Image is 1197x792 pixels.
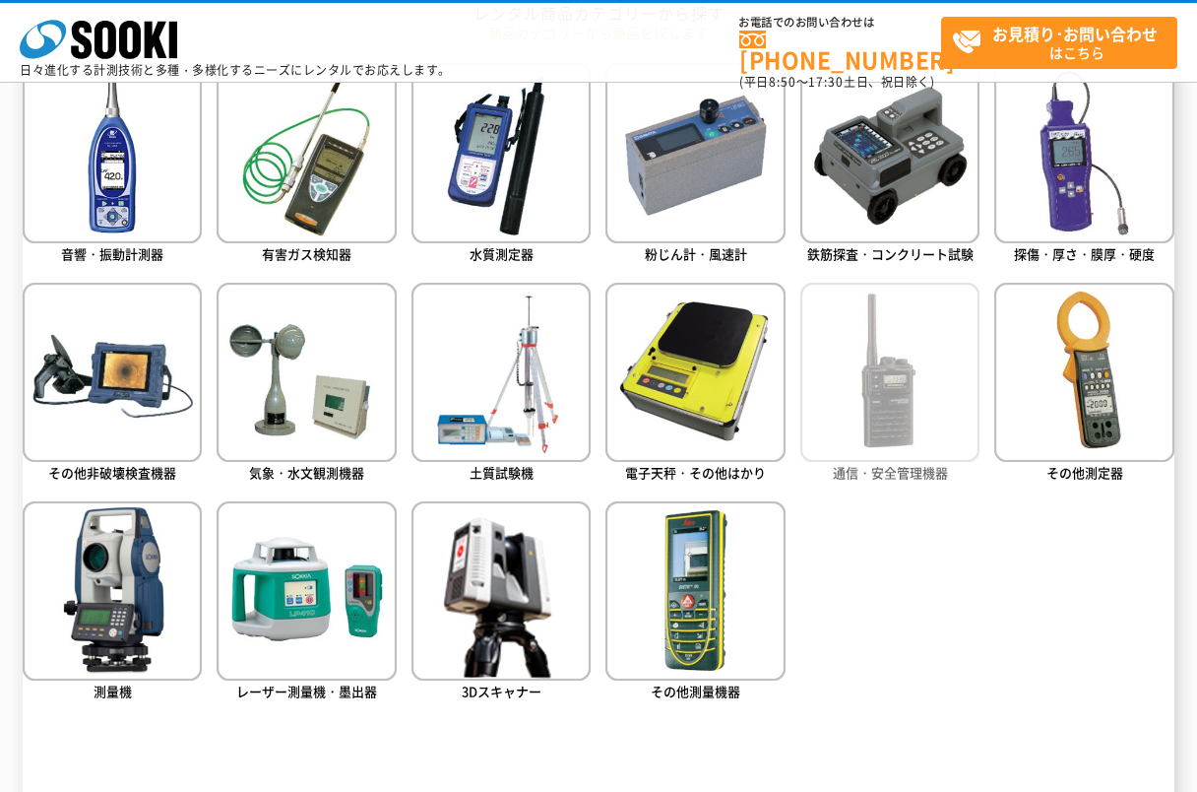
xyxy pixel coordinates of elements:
[605,63,785,267] a: 粉じん計・風速計
[470,244,534,263] span: 水質測定器
[605,283,785,487] a: 電子天秤・その他はかり
[605,501,785,705] a: その他測量機器
[20,64,451,76] p: 日々進化する計測技術と多種・多様化するニーズにレンタルでお応えします。
[61,244,163,263] span: 音響・振動計測器
[800,63,979,242] img: 鉄筋探査・コンクリート試験
[605,283,785,462] img: 電子天秤・その他はかり
[1046,463,1123,482] span: その他測定器
[994,283,1173,487] a: その他測定器
[800,283,979,462] img: 通信・安全管理機器
[48,463,176,482] span: その他非破壊検査機器
[249,463,364,482] span: 気象・水文観測機器
[462,682,541,700] span: 3Dスキャナー
[651,682,740,700] span: その他測量機器
[769,73,796,91] span: 8:50
[23,283,202,487] a: その他非破壊検査機器
[94,682,132,700] span: 測量機
[807,244,974,263] span: 鉄筋探査・コンクリート試験
[1014,244,1155,263] span: 探傷・厚さ・膜厚・硬度
[739,31,941,71] a: [PHONE_NUMBER]
[217,283,396,487] a: 気象・水文観測機器
[952,18,1176,67] span: はこちら
[800,283,979,487] a: 通信・安全管理機器
[23,501,202,681] img: 測量機
[262,244,351,263] span: 有害ガス検知器
[994,283,1173,462] img: その他測定器
[217,283,396,462] img: 気象・水文観測機器
[941,17,1177,69] a: お見積り･お問い合わせはこちら
[217,501,396,681] img: レーザー測量機・墨出器
[411,63,591,242] img: 水質測定器
[739,17,941,29] span: お電話でのお問い合わせは
[23,63,202,267] a: 音響・振動計測器
[236,682,377,700] span: レーザー測量機・墨出器
[800,63,979,267] a: 鉄筋探査・コンクリート試験
[411,501,591,705] a: 3Dスキャナー
[411,283,591,462] img: 土質試験機
[994,63,1173,242] img: 探傷・厚さ・膜厚・硬度
[470,463,534,482] span: 土質試験機
[411,501,591,681] img: 3Dスキャナー
[992,22,1158,45] strong: お見積り･お問い合わせ
[217,501,396,705] a: レーザー測量機・墨出器
[994,63,1173,267] a: 探傷・厚さ・膜厚・硬度
[645,244,747,263] span: 粉じん計・風速計
[833,463,948,482] span: 通信・安全管理機器
[23,63,202,242] img: 音響・振動計測器
[625,463,766,482] span: 電子天秤・その他はかり
[605,501,785,681] img: その他測量機器
[23,283,202,462] img: その他非破壊検査機器
[605,63,785,242] img: 粉じん計・風速計
[23,501,202,705] a: 測量機
[739,73,934,91] span: (平日 ～ 土日、祝日除く)
[217,63,396,267] a: 有害ガス検知器
[808,73,844,91] span: 17:30
[411,283,591,487] a: 土質試験機
[217,63,396,242] img: 有害ガス検知器
[411,63,591,267] a: 水質測定器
